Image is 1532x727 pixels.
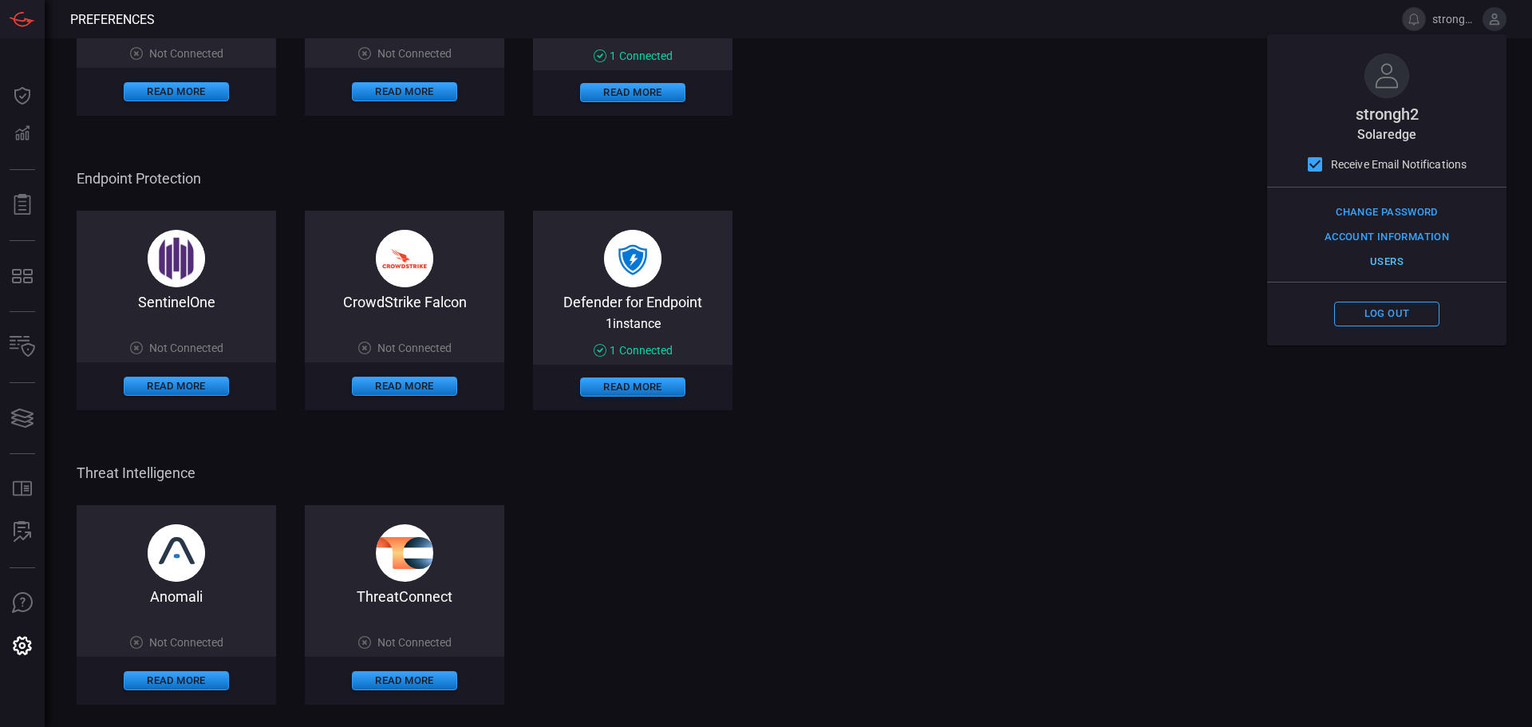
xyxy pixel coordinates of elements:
img: threat_connect-BEdxy96I.svg [376,524,433,582]
button: Read More [124,82,229,101]
img: crowdstrike_falcon-DF2rzYKc.png [376,230,433,287]
button: Read More [352,377,457,396]
button: Cards [3,399,41,437]
div: ThreatConnect [305,588,504,605]
span: Connected [619,49,673,62]
button: Read More [352,671,457,690]
span: solaredge [1357,127,1416,142]
span: Endpoint Protection [77,170,1497,187]
div: Anomali [77,588,276,605]
button: Ask Us A Question [3,584,41,622]
button: Rule Catalog [3,470,41,508]
span: Receive Email Notifications [1331,156,1467,173]
button: Dashboard [3,77,41,115]
button: ALERT ANALYSIS [3,513,41,551]
button: Detections [3,115,41,153]
span: Connected [619,344,673,357]
span: strongh2 [1356,105,1419,124]
img: microsoft_defender-D-kA0Dc-.png [604,230,661,287]
button: Reports [3,186,41,224]
span: Not Connected [149,636,223,649]
button: Preferences [3,627,41,666]
span: strongh2 [1432,13,1476,26]
button: Log out [1334,302,1439,326]
img: pXQhae7TEMwAAAABJRU5ErkJggg== [148,524,205,582]
div: Defender for Endpoint [533,294,732,310]
span: Not Connected [377,47,452,60]
button: Account Information [1321,225,1453,250]
div: SentinelOne [77,294,276,310]
span: Preferences [70,12,155,27]
button: Read More [124,377,229,396]
span: Not Connected [377,342,452,354]
img: +bscTp9dhMAifCPgoeBufu1kJw25MVDKAsrMEYA2Q1YP9BuOQQzFIBsEMBp+XnP4PZAMGeqUvOIsAAAAASUVORK5CYII= [148,230,205,287]
button: Inventory [3,328,41,366]
div: 1 [594,49,673,62]
div: CrowdStrike Falcon [305,294,504,310]
button: Read More [124,671,229,690]
button: Users [1334,250,1439,275]
div: 1 [594,344,673,357]
button: Read More [580,83,685,102]
button: MITRE - Detection Posture [3,257,41,295]
button: Read More [580,377,685,397]
span: Not Connected [149,47,223,60]
span: Threat Intelligence [77,464,1497,481]
span: Not Connected [377,636,452,649]
span: 1 instance [606,316,661,331]
button: Change Password [1332,200,1442,225]
span: Not Connected [149,342,223,354]
button: Read More [352,82,457,101]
